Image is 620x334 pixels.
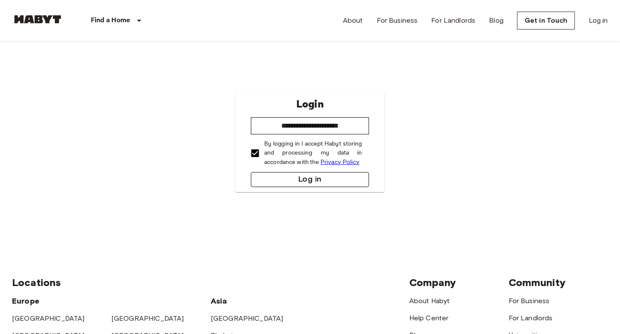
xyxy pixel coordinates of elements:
[251,172,369,187] button: Log in
[409,276,456,289] span: Company
[489,15,504,26] a: Blog
[409,297,450,305] a: About Habyt
[343,15,363,26] a: About
[12,314,85,322] a: [GEOGRAPHIC_DATA]
[409,314,449,322] a: Help Center
[264,140,362,167] p: By logging in I accept Habyt storing and processing my data in accordance with the
[321,158,360,166] a: Privacy Policy
[509,314,553,322] a: For Landlords
[517,12,575,30] a: Get in Touch
[111,314,184,322] a: [GEOGRAPHIC_DATA]
[296,97,324,112] p: Login
[377,15,418,26] a: For Business
[12,15,63,24] img: Habyt
[211,314,283,322] a: [GEOGRAPHIC_DATA]
[589,15,608,26] a: Log in
[91,15,131,26] p: Find a Home
[12,296,39,306] span: Europe
[509,297,550,305] a: For Business
[432,15,476,26] a: For Landlords
[12,276,61,289] span: Locations
[211,296,227,306] span: Asia
[509,276,566,289] span: Community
